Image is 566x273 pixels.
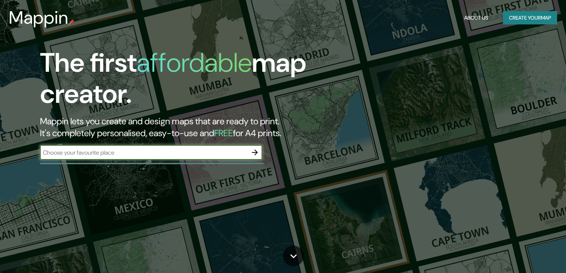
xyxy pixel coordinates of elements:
h1: affordable [137,45,252,80]
h1: The first map creator. [40,47,323,115]
button: Create yourmap [503,11,557,25]
button: About Us [461,11,491,25]
h2: Mappin lets you create and design maps that are ready to print. It's completely personalised, eas... [40,115,323,139]
h3: Mappin [9,7,69,28]
img: mappin-pin [69,19,74,25]
input: Choose your favourite place [40,148,247,157]
h5: FREE [214,127,233,139]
